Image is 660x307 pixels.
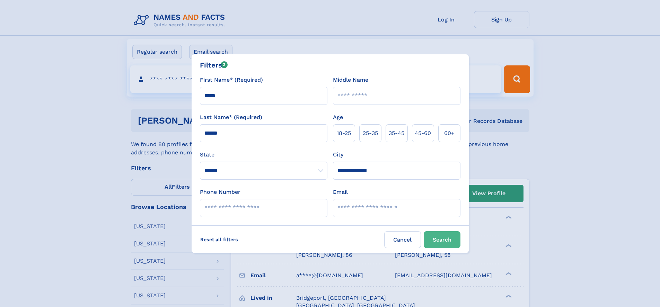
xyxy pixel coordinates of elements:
span: 45‑60 [415,129,431,137]
label: First Name* (Required) [200,76,263,84]
label: State [200,151,327,159]
span: 18‑25 [337,129,351,137]
label: Cancel [384,231,421,248]
div: Filters [200,60,228,70]
label: Phone Number [200,188,240,196]
label: Middle Name [333,76,368,84]
button: Search [424,231,460,248]
label: Age [333,113,343,121]
span: 25‑35 [363,129,378,137]
label: Email [333,188,348,196]
span: 60+ [444,129,455,137]
label: City [333,151,343,159]
label: Last Name* (Required) [200,113,262,121]
label: Reset all filters [196,231,243,248]
span: 35‑45 [389,129,404,137]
